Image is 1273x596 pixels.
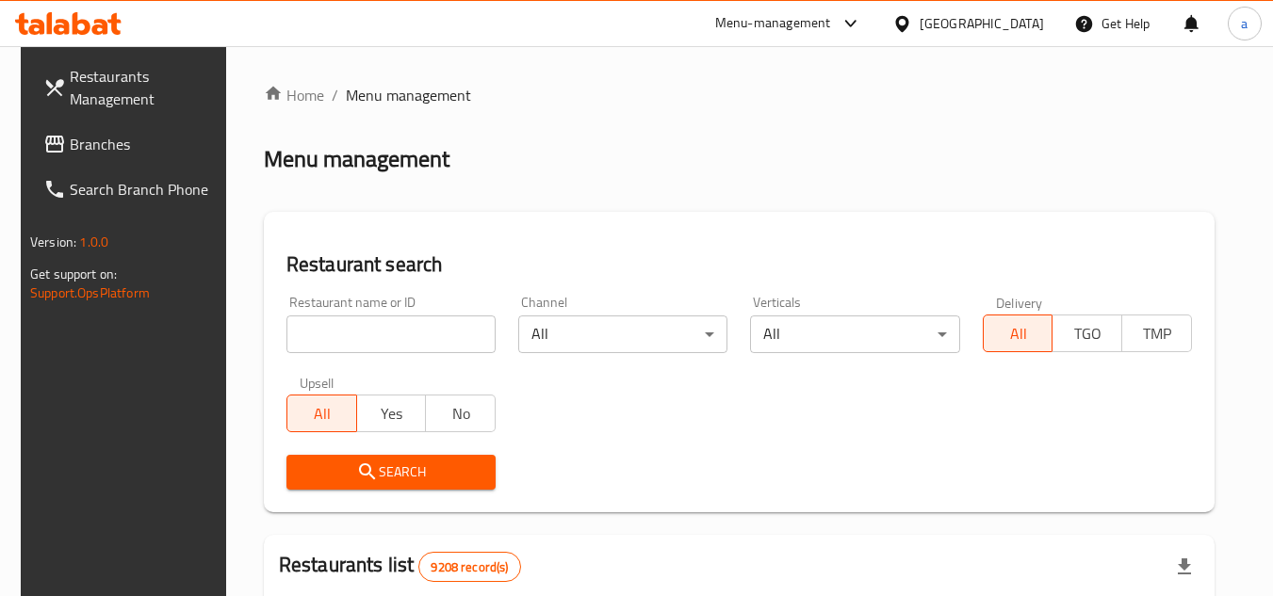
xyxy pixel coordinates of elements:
li: / [332,84,338,106]
button: Search [286,455,496,490]
div: All [750,315,959,353]
span: 1.0.0 [79,230,108,254]
span: TGO [1060,320,1115,347]
button: Yes [356,395,427,432]
button: All [983,314,1053,352]
span: Search Branch Phone [70,178,219,201]
span: Branches [70,133,219,155]
span: Version: [30,230,76,254]
div: Total records count [418,552,520,582]
a: Home [264,84,324,106]
span: TMP [1130,320,1184,347]
button: TGO [1052,314,1122,352]
span: Yes [365,400,419,427]
a: Branches [28,121,234,167]
a: Support.OpsPlatform [30,281,150,305]
div: Export file [1162,544,1207,589]
span: All [991,320,1046,347]
h2: Menu management [264,144,449,174]
span: Restaurants Management [70,65,219,110]
h2: Restaurants list [279,551,521,582]
div: Menu-management [715,12,831,35]
span: All [295,400,350,427]
span: a [1241,13,1248,34]
label: Upsell [300,376,335,389]
div: All [518,315,727,353]
label: Delivery [996,296,1043,309]
h2: Restaurant search [286,250,1192,279]
button: No [425,395,496,432]
a: Restaurants Management [28,54,234,121]
button: TMP [1121,314,1192,352]
nav: breadcrumb [264,84,1215,106]
button: All [286,395,357,432]
span: No [433,400,488,427]
span: 9208 record(s) [419,558,519,576]
span: Menu management [346,84,471,106]
span: Search [302,460,481,484]
div: [GEOGRAPHIC_DATA] [920,13,1044,34]
input: Search for restaurant name or ID.. [286,315,496,353]
span: Get support on: [30,262,117,286]
a: Search Branch Phone [28,167,234,212]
